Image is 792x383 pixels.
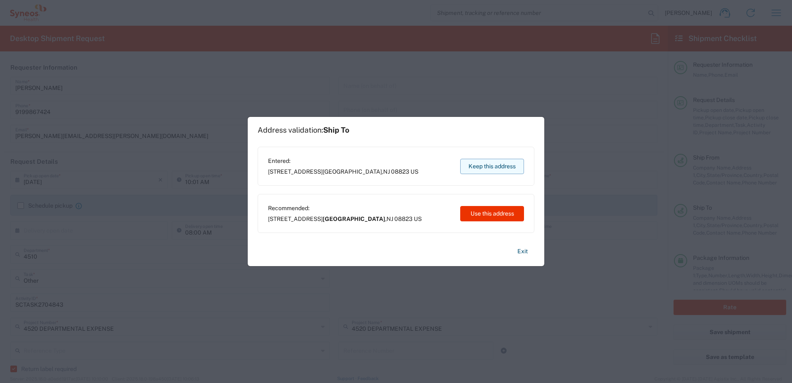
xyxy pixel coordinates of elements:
span: Ship To [323,126,349,134]
span: Recommended: [268,204,422,212]
button: Use this address [460,206,524,221]
span: NJ [386,216,393,222]
span: 08823 [394,216,413,222]
span: [GEOGRAPHIC_DATA] [323,216,385,222]
button: Exit [511,244,534,259]
span: [GEOGRAPHIC_DATA] [323,168,382,175]
span: NJ [383,168,390,175]
span: [STREET_ADDRESS] , [268,168,418,175]
span: [STREET_ADDRESS] , [268,215,422,223]
button: Keep this address [460,159,524,174]
span: US [414,216,422,222]
h1: Address validation: [258,126,349,135]
span: 08823 [391,168,409,175]
span: Entered: [268,157,418,165]
span: US [410,168,418,175]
